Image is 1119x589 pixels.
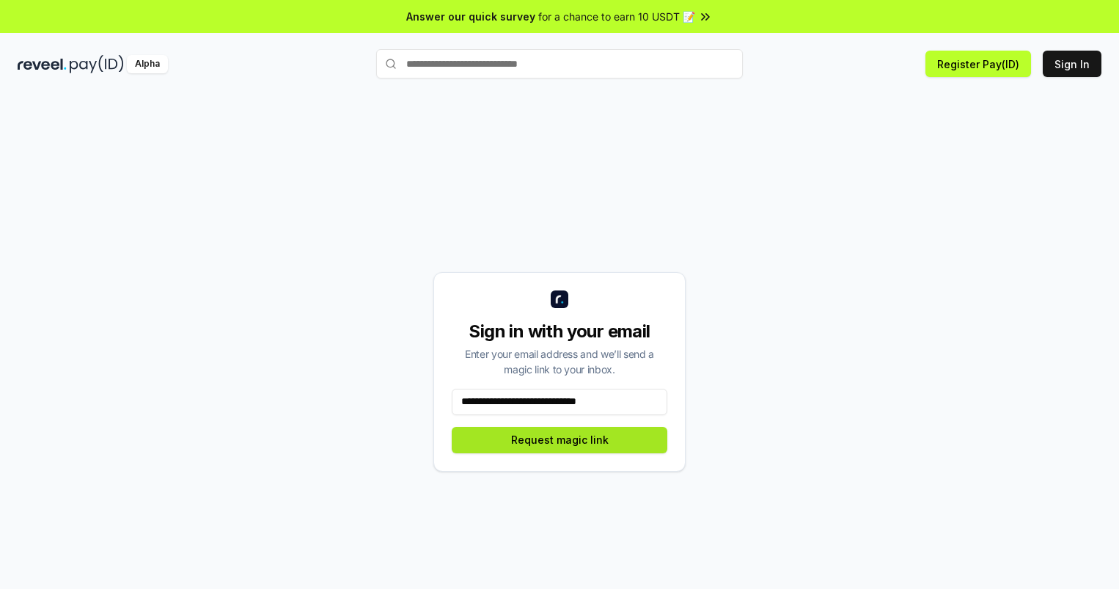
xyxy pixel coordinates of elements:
button: Register Pay(ID) [925,51,1031,77]
span: Answer our quick survey [406,9,535,24]
img: reveel_dark [18,55,67,73]
button: Request magic link [452,427,667,453]
div: Enter your email address and we’ll send a magic link to your inbox. [452,346,667,377]
img: logo_small [551,290,568,308]
div: Alpha [127,55,168,73]
div: Sign in with your email [452,320,667,343]
span: for a chance to earn 10 USDT 📝 [538,9,695,24]
img: pay_id [70,55,124,73]
button: Sign In [1043,51,1101,77]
